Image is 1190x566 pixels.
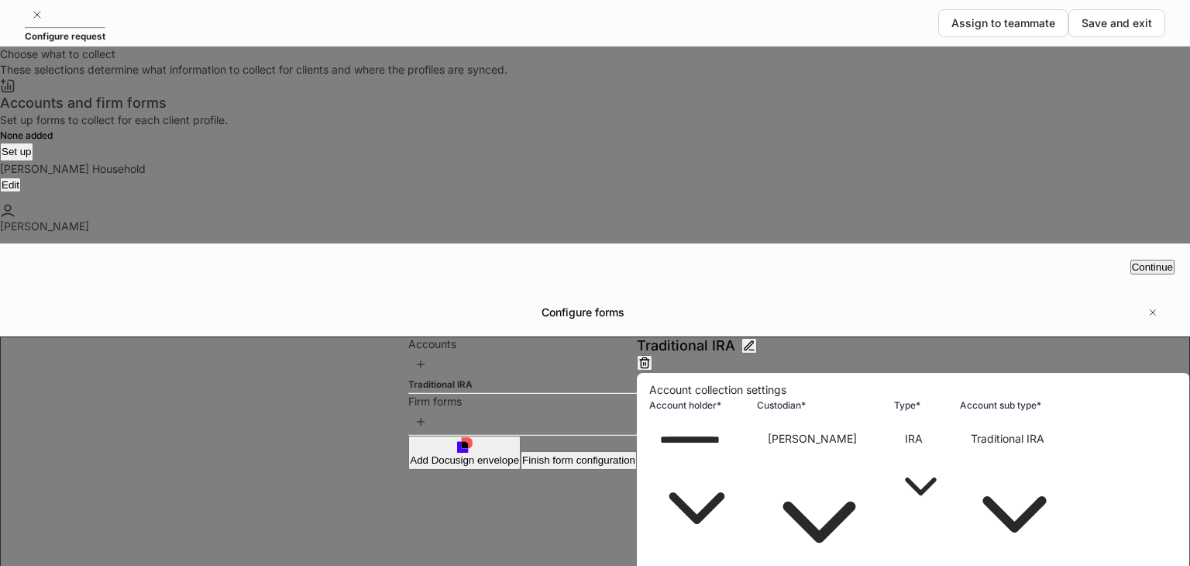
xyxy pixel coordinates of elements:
div: Edit [2,179,19,191]
div: IRA [894,419,983,460]
div: Continue [1132,261,1173,273]
button: Add Docusign envelope [408,436,521,470]
h5: Configure forms [542,305,624,320]
div: Finish form configuration [522,453,635,468]
div: Traditional IRA [960,419,1105,460]
h6: Custodian [757,398,806,412]
div: Set up [2,144,32,160]
div: Accounts [408,336,637,352]
div: Traditional IRA [637,336,735,355]
div: Assign to teammate [951,16,1055,31]
div: Firm forms [408,394,637,409]
div: [PERSON_NAME] [757,419,917,460]
h5: Configure request [25,29,105,44]
a: Traditional IRA [408,377,637,392]
div: Save and exit [1082,16,1152,31]
h6: Account holder [649,398,721,412]
button: Finish form configuration [521,451,637,470]
h6: Account sub type [960,398,1041,412]
div: Add Docusign envelope [410,453,519,468]
h6: Type [894,398,920,412]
